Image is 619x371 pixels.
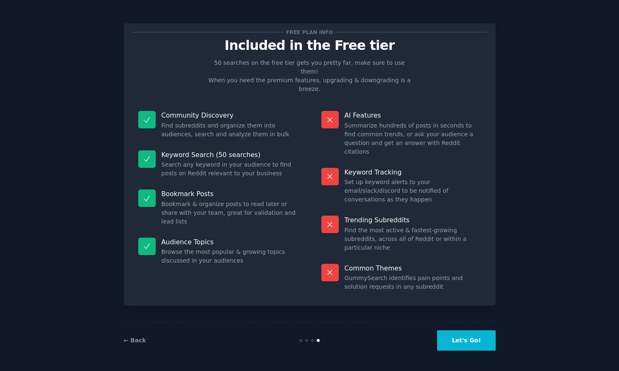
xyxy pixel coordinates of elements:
dd: Set up keyword alerts to your email/slack/discord to be notified of conversations as they happen [345,178,481,204]
dd: Search any keyword in your audience to find posts on Reddit relevant to your business [161,160,298,178]
p: Audience Topics [161,238,298,246]
p: AI Features [345,111,481,120]
dd: Browse the most popular & growing topics discussed in your audiences [161,248,298,265]
dd: Find subreddits and organize them into audiences, search and analyze them in bulk [161,121,298,139]
p: 50 searches on the free tier gets you pretty far, make sure to use them! When you need the premiu... [205,59,414,93]
button: Let's Go! [437,330,495,351]
p: Included in the Free tier [132,38,487,53]
p: Trending Subreddits [345,216,481,224]
p: Community Discovery [161,111,298,120]
span: Free plan info [284,28,334,37]
p: Keyword Search (50 searches) [161,150,298,159]
p: Common Themes [345,264,481,273]
dd: Bookmark & organize posts to read later or share with your team, great for validation and lead lists [161,200,298,226]
dd: Find the most active & fastest-growing subreddits, across all of Reddit or within a particular niche [345,226,481,252]
a: ← Back [124,337,146,344]
p: Bookmark Posts [161,189,298,198]
dd: GummySearch identifies pain points and solution requests in any subreddit [345,274,481,291]
dd: Summarize hundreds of posts in seconds to find common trends, or ask your audience a question and... [345,121,481,156]
p: Keyword Tracking [345,168,481,177]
